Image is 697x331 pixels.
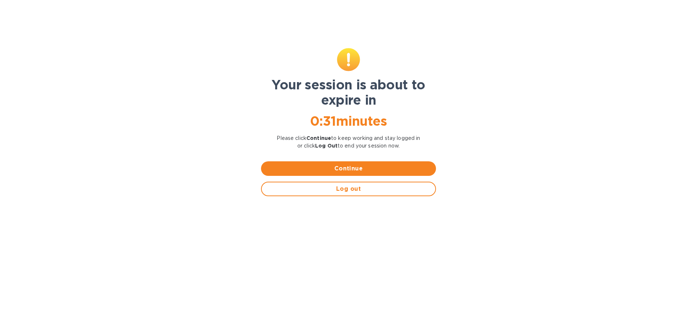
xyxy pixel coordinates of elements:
h1: 0 : 31 minutes [261,113,436,129]
button: Log out [261,182,436,196]
h1: Your session is about to expire in [261,77,436,108]
b: Log Out [315,143,338,149]
span: Continue [267,164,430,173]
button: Continue [261,161,436,176]
p: Please click to keep working and stay logged in or click to end your session now. [261,134,436,150]
span: Log out [268,185,429,193]
b: Continue [306,135,331,141]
